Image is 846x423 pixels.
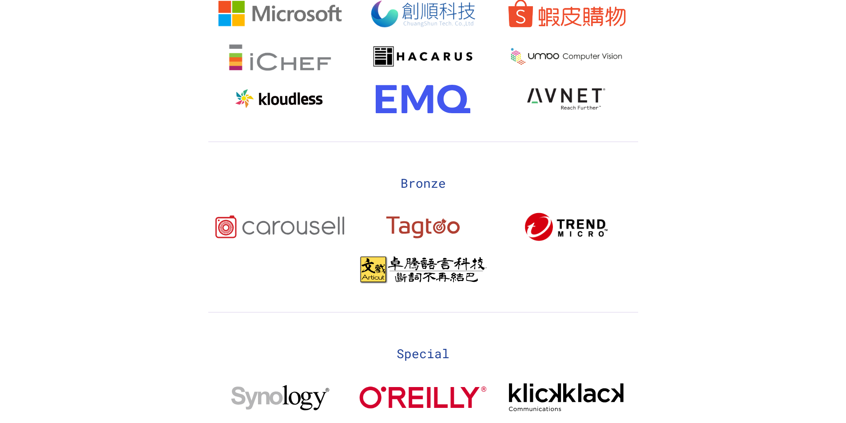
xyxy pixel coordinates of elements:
[359,255,488,284] img: 卓騰語言科技
[508,383,625,411] img: KlickKlack
[226,42,334,71] img: iCHEF 資廚
[358,383,488,411] img: O'Reilly
[510,42,623,71] img: Umbo CV
[229,383,330,411] img: 群暉科技
[230,85,329,113] img: Kloudless
[222,345,624,362] h3: special
[222,175,624,191] h3: bronze
[525,213,608,241] img: 趨勢科技
[514,85,618,113] img: Avnet
[376,85,470,113] img: EMQ
[215,213,345,241] img: Carousell
[372,42,474,71] img: Hacarus
[385,213,461,241] img: Tagtoo 塔圖科技股份有限公司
